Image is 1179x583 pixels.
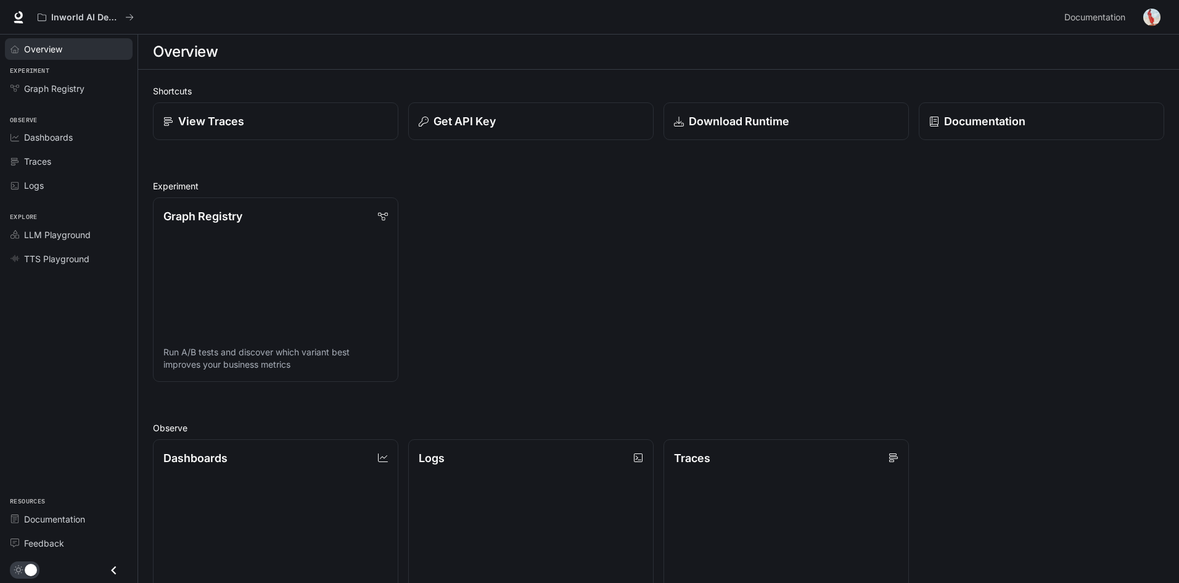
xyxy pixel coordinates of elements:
[433,113,496,130] p: Get API Key
[1059,5,1135,30] a: Documentation
[32,5,139,30] button: All workspaces
[24,252,89,265] span: TTS Playground
[674,450,710,466] p: Traces
[419,450,445,466] p: Logs
[163,346,388,371] p: Run A/B tests and discover which variant best improves your business metrics
[24,155,51,168] span: Traces
[1143,9,1161,26] img: User avatar
[24,537,64,550] span: Feedback
[153,39,218,64] h1: Overview
[100,558,128,583] button: Close drawer
[163,450,228,466] p: Dashboards
[153,421,1164,434] h2: Observe
[51,12,120,23] p: Inworld AI Demos
[5,508,133,530] a: Documentation
[5,224,133,246] a: LLM Playground
[944,113,1025,130] p: Documentation
[689,113,789,130] p: Download Runtime
[24,513,85,526] span: Documentation
[24,228,91,241] span: LLM Playground
[5,78,133,99] a: Graph Registry
[153,102,398,140] a: View Traces
[24,131,73,144] span: Dashboards
[24,179,44,192] span: Logs
[5,248,133,270] a: TTS Playground
[25,563,37,576] span: Dark mode toggle
[153,180,1164,192] h2: Experiment
[163,208,242,225] p: Graph Registry
[1064,10,1125,25] span: Documentation
[5,38,133,60] a: Overview
[24,43,62,56] span: Overview
[663,102,909,140] a: Download Runtime
[5,175,133,196] a: Logs
[5,151,133,172] a: Traces
[5,126,133,148] a: Dashboards
[24,82,84,95] span: Graph Registry
[1140,5,1164,30] button: User avatar
[919,102,1164,140] a: Documentation
[5,532,133,554] a: Feedback
[178,113,244,130] p: View Traces
[408,102,654,140] button: Get API Key
[153,85,1164,97] h2: Shortcuts
[153,197,398,382] a: Graph RegistryRun A/B tests and discover which variant best improves your business metrics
